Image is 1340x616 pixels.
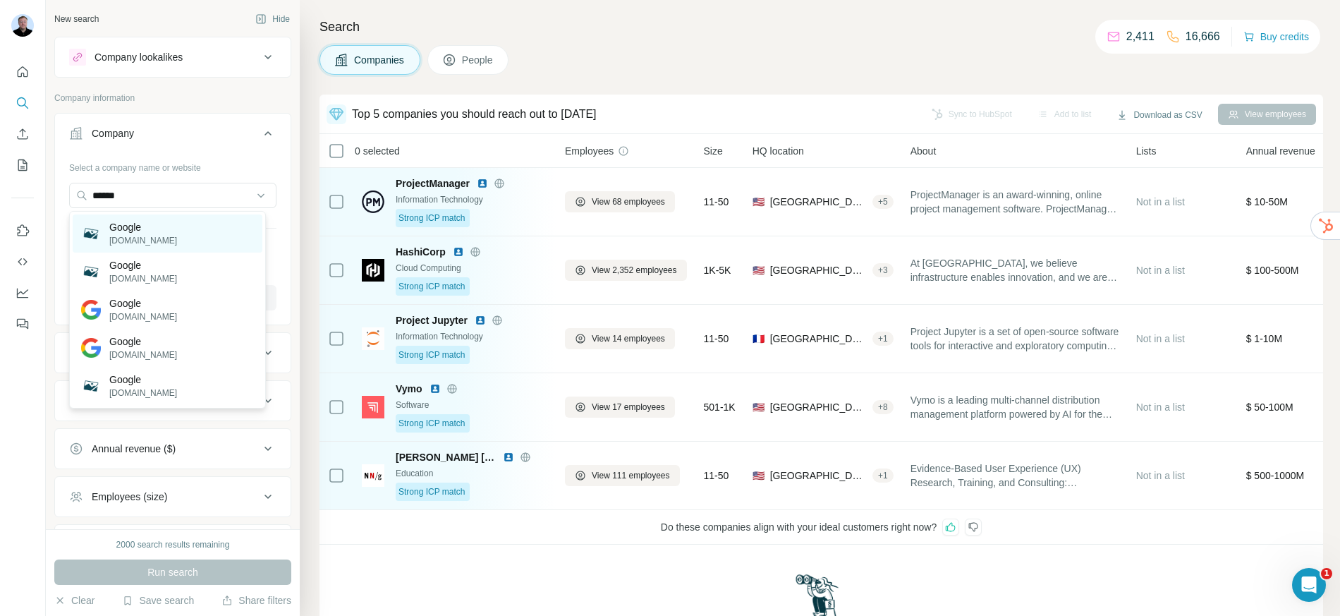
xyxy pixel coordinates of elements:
span: $ 1-10M [1246,333,1282,344]
img: Google [81,338,101,358]
img: Google [81,376,101,396]
span: View 14 employees [592,332,665,345]
img: LinkedIn logo [475,315,486,326]
p: Google [109,334,177,349]
img: Google [81,262,101,282]
span: Strong ICP match [398,212,465,224]
span: 11-50 [704,332,729,346]
img: Logo of ProjectManager [362,191,384,213]
span: 🇺🇸 [753,263,765,277]
span: [GEOGRAPHIC_DATA], [GEOGRAPHIC_DATA]|[GEOGRAPHIC_DATA] [770,332,867,346]
span: Strong ICP match [398,280,465,293]
span: 🇺🇸 [753,469,765,483]
div: + 1 [872,469,894,482]
button: Industry [55,336,291,370]
img: Google [81,224,101,243]
div: Company lookalikes [95,50,183,64]
img: Google [81,300,101,320]
span: [PERSON_NAME] [PERSON_NAME] Group [396,450,496,464]
span: People [462,53,494,67]
span: Not in a list [1136,401,1185,413]
p: [DOMAIN_NAME] [109,387,177,399]
span: Annual revenue [1246,144,1315,158]
span: Not in a list [1136,196,1185,207]
span: $ 100-500M [1246,265,1299,276]
p: Google [109,258,177,272]
div: Software [396,399,548,411]
span: Vymo [396,382,422,396]
span: HashiCorp [396,245,446,259]
button: Technologies [55,528,291,562]
div: Select a company name or website [69,156,276,174]
span: 11-50 [704,195,729,209]
span: [GEOGRAPHIC_DATA], [US_STATE] [770,469,867,483]
div: + 5 [872,195,894,208]
p: Google [109,296,177,310]
span: Evidence-Based User Experience (UX) Research, Training, and Consulting: [PERSON_NAME] [PERSON_NAM... [910,461,1119,490]
p: 16,666 [1186,28,1220,45]
img: LinkedIn logo [503,452,514,463]
button: Employees (size) [55,480,291,514]
div: Annual revenue ($) [92,442,176,456]
span: Project Jupyter is a set of open-source software tools for interactive and exploratory computing.... [910,325,1119,353]
img: LinkedIn logo [477,178,488,189]
img: Logo of Vymo [362,396,384,418]
div: Cloud Computing [396,262,548,274]
button: Feedback [11,311,34,337]
img: Logo of Project Jupyter [362,327,384,350]
span: Not in a list [1136,333,1185,344]
button: Company lookalikes [55,40,291,74]
button: Company [55,116,291,156]
span: Size [704,144,723,158]
span: ProjectManager is an award-winning, online project management software. ProjectManager delivers t... [910,188,1119,216]
p: Company information [54,92,291,104]
span: Vymo is a leading multi-channel distribution management platform powered by AI for the global ins... [910,393,1119,421]
div: New search [54,13,99,25]
h4: Search [319,17,1323,37]
button: View 14 employees [565,328,675,349]
button: Clear [54,593,95,608]
div: + 3 [872,264,894,277]
p: 2,411 [1126,28,1155,45]
img: Logo of Nielsen Norman Group [362,464,384,487]
div: Employees (size) [92,490,167,504]
iframe: Intercom live chat [1292,568,1326,602]
div: Top 5 companies you should reach out to [DATE] [352,106,597,123]
span: 🇺🇸 [753,400,765,414]
span: 11-50 [704,469,729,483]
span: Not in a list [1136,470,1185,481]
span: At [GEOGRAPHIC_DATA], we believe infrastructure enables innovation, and we are helping organizati... [910,256,1119,284]
p: [DOMAIN_NAME] [109,272,177,285]
button: View 111 employees [565,465,680,486]
span: View 17 employees [592,401,665,413]
span: HQ location [753,144,804,158]
span: Strong ICP match [398,349,465,361]
p: Google [109,373,177,387]
span: View 68 employees [592,195,665,208]
div: Information Technology [396,193,548,206]
img: LinkedIn logo [430,383,441,394]
span: 0 selected [355,144,400,158]
button: View 2,352 employees [565,260,687,281]
div: Company [92,126,134,140]
button: Buy credits [1243,27,1309,47]
span: Not in a list [1136,265,1185,276]
div: Do these companies align with your ideal customers right now? [319,510,1323,545]
img: LinkedIn logo [453,246,464,258]
div: 2000 search results remaining [116,538,230,551]
p: [DOMAIN_NAME] [109,234,177,247]
span: [GEOGRAPHIC_DATA], [US_STATE] [770,400,867,414]
button: Enrich CSV [11,121,34,147]
span: Companies [354,53,406,67]
button: Annual revenue ($) [55,432,291,466]
span: [GEOGRAPHIC_DATA], [US_STATE] [770,195,867,209]
span: $ 50-100M [1246,401,1293,413]
button: View 68 employees [565,191,675,212]
button: Use Surfe on LinkedIn [11,218,34,243]
span: 501-1K [704,400,736,414]
span: Project Jupyter [396,313,468,327]
button: Use Surfe API [11,249,34,274]
button: Download as CSV [1107,104,1212,126]
span: $ 500-1000M [1246,470,1305,481]
p: Google [109,220,177,234]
